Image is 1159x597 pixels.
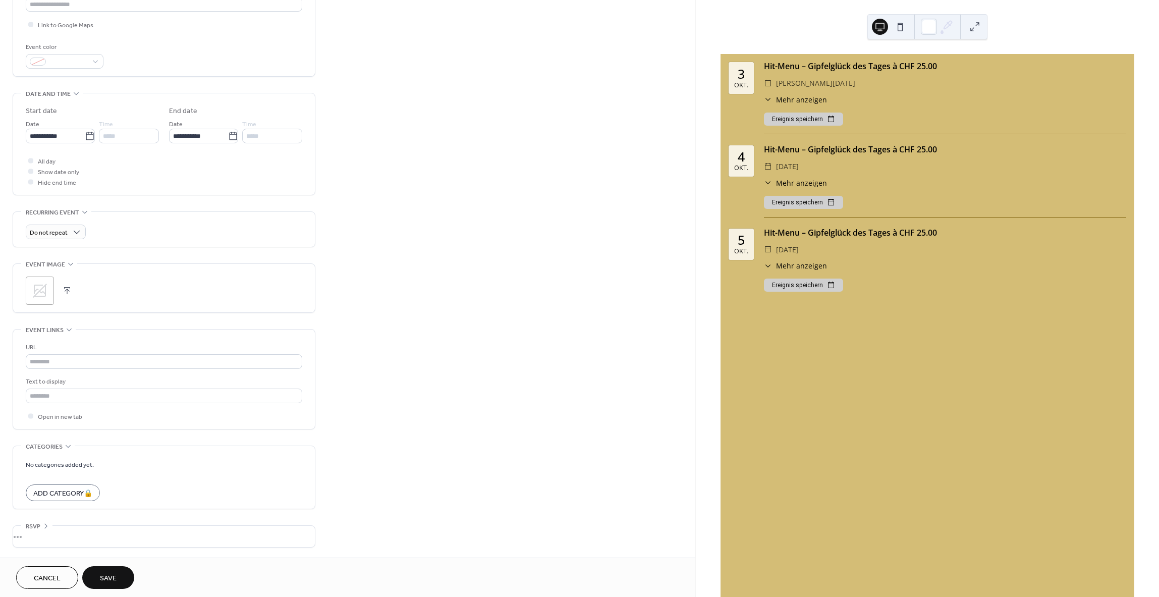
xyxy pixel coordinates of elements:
[776,160,799,173] span: [DATE]
[242,119,256,130] span: Time
[26,325,64,336] span: Event links
[13,526,315,547] div: •••
[38,20,93,31] span: Link to Google Maps
[26,460,94,470] span: No categories added yet.
[764,227,1126,239] div: Hit-Menu – Gipfelglück des Tages à CHF 25.00
[169,119,183,130] span: Date
[776,260,827,271] span: Mehr anzeigen
[169,106,197,117] div: End date
[738,150,745,163] div: 4
[776,244,799,256] span: [DATE]
[38,156,56,167] span: All day
[764,160,772,173] div: ​
[99,119,113,130] span: Time
[38,167,79,178] span: Show date only
[734,165,748,172] div: Okt.
[764,94,827,105] button: ​Mehr anzeigen
[26,521,40,532] span: RSVP
[38,412,82,422] span: Open in new tab
[100,573,117,584] span: Save
[764,260,772,271] div: ​
[776,94,827,105] span: Mehr anzeigen
[26,277,54,305] div: ;
[764,113,843,126] button: Ereignis speichern
[26,207,79,218] span: Recurring event
[734,248,748,255] div: Okt.
[764,260,827,271] button: ​Mehr anzeigen
[26,106,57,117] div: Start date
[776,178,827,188] span: Mehr anzeigen
[26,259,65,270] span: Event image
[764,178,772,188] div: ​
[738,234,745,246] div: 5
[764,77,772,89] div: ​
[26,89,71,99] span: Date and time
[776,77,855,89] span: [PERSON_NAME][DATE]
[764,244,772,256] div: ​
[82,566,134,589] button: Save
[26,376,300,387] div: Text to display
[30,227,68,239] span: Do not repeat
[734,82,748,89] div: Okt.
[738,68,745,80] div: 3
[26,442,63,452] span: Categories
[764,143,1126,155] div: Hit-Menu – Gipfelglück des Tages à CHF 25.00
[764,94,772,105] div: ​
[764,178,827,188] button: ​Mehr anzeigen
[38,178,76,188] span: Hide end time
[764,60,1126,72] div: Hit-Menu – Gipfelglück des Tages à CHF 25.00
[26,119,39,130] span: Date
[34,573,61,584] span: Cancel
[26,342,300,353] div: URL
[764,279,843,292] button: Ereignis speichern
[26,42,101,52] div: Event color
[764,196,843,209] button: Ereignis speichern
[16,566,78,589] button: Cancel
